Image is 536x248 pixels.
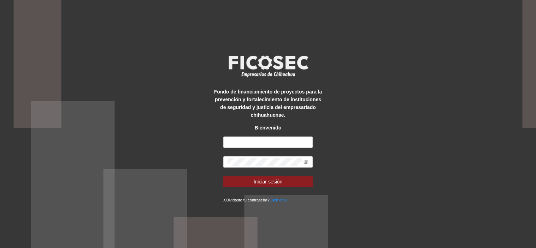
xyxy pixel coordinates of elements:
span: eye-invisible [304,159,308,164]
strong: Fondo de financiamiento de proyectos para la prevención y fortalecimiento de instituciones de seg... [214,89,322,118]
button: Iniciar sesión [223,176,313,187]
a: Click aqui [270,198,287,202]
strong: Bienvenido [255,125,281,131]
span: Iniciar sesión [254,178,283,186]
small: ¿Olvidaste tu contraseña? [223,198,287,202]
img: logo [224,53,312,79]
